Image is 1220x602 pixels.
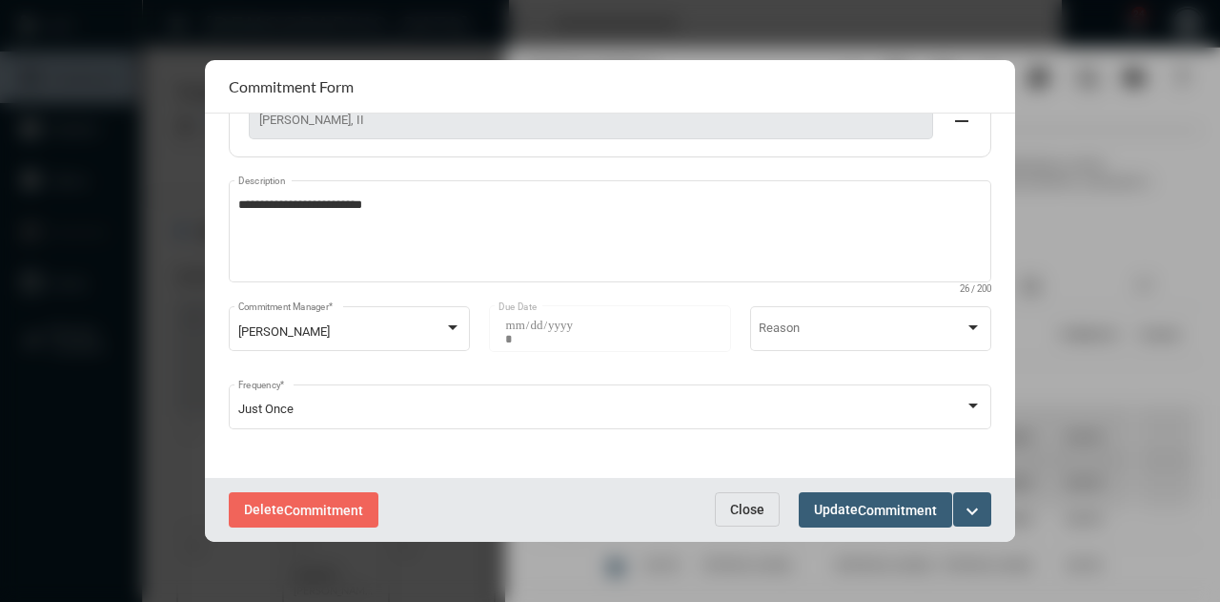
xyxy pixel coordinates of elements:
[238,324,330,339] span: [PERSON_NAME]
[244,502,363,517] span: Delete
[960,284,991,295] mat-hint: 26 / 200
[238,402,294,416] span: Just Once
[730,502,764,517] span: Close
[814,502,937,517] span: Update
[284,503,363,518] span: Commitment
[950,110,973,133] mat-icon: remove
[229,77,354,95] h2: Commitment Form
[961,500,984,523] mat-icon: expand_more
[799,492,952,528] button: UpdateCommitment
[858,503,937,518] span: Commitment
[229,492,378,528] button: DeleteCommitment
[715,492,780,527] button: Close
[259,113,923,127] span: [PERSON_NAME], II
